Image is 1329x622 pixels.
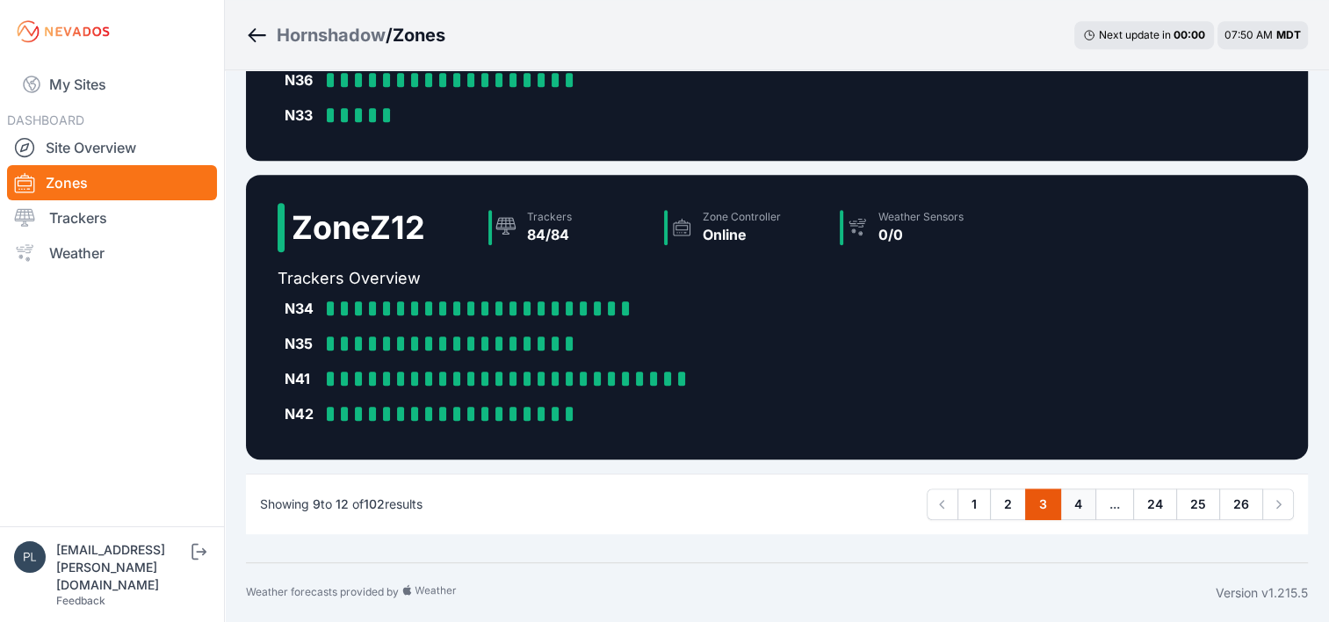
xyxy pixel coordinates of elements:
[1224,28,1273,41] span: 07:50 AM
[56,594,105,607] a: Feedback
[7,200,217,235] a: Trackers
[278,266,1008,291] h2: Trackers Overview
[703,210,781,224] div: Zone Controller
[878,224,964,245] div: 0/0
[957,488,991,520] a: 1
[285,69,320,90] div: N36
[364,496,385,511] span: 102
[246,12,445,58] nav: Breadcrumb
[285,403,320,424] div: N42
[7,130,217,165] a: Site Overview
[481,203,657,252] a: Trackers84/84
[386,23,393,47] span: /
[527,210,572,224] div: Trackers
[336,496,349,511] span: 12
[14,541,46,573] img: plsmith@sundt.com
[878,210,964,224] div: Weather Sensors
[1216,584,1308,602] div: Version v1.215.5
[1174,28,1205,42] div: 00 : 00
[1060,488,1096,520] a: 4
[285,298,320,319] div: N34
[833,203,1008,252] a: Weather Sensors0/0
[7,63,217,105] a: My Sites
[260,495,423,513] p: Showing to of results
[285,333,320,354] div: N35
[292,210,425,245] h2: Zone Z12
[1025,488,1061,520] a: 3
[1095,488,1134,520] span: ...
[1219,488,1263,520] a: 26
[285,105,320,126] div: N33
[277,23,386,47] a: Hornshadow
[285,368,320,389] div: N41
[527,224,572,245] div: 84/84
[990,488,1026,520] a: 2
[1133,488,1177,520] a: 24
[246,584,1216,602] div: Weather forecasts provided by
[393,23,445,47] h3: Zones
[1099,28,1171,41] span: Next update in
[927,488,1294,520] nav: Pagination
[7,165,217,200] a: Zones
[56,541,188,594] div: [EMAIL_ADDRESS][PERSON_NAME][DOMAIN_NAME]
[14,18,112,46] img: Nevados
[7,235,217,271] a: Weather
[313,496,321,511] span: 9
[1276,28,1301,41] span: MDT
[1176,488,1220,520] a: 25
[703,224,781,245] div: Online
[7,112,84,127] span: DASHBOARD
